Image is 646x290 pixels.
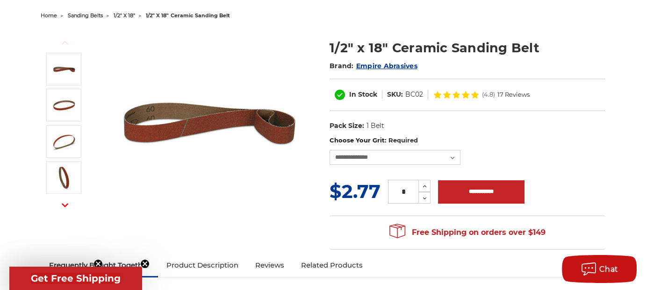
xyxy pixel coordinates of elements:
dd: 1 Belt [366,121,384,131]
span: 17 Reviews [497,92,530,98]
span: $2.77 [330,180,380,203]
a: Frequently Bought Together [41,255,158,276]
small: Required [388,136,418,144]
dd: BC02 [405,90,423,99]
span: Brand: [330,62,354,70]
a: Reviews [247,255,293,276]
label: Choose Your Grit: [330,136,605,145]
span: Chat [599,265,618,274]
a: sanding belts [68,12,103,19]
img: 1/2" x 18" Sanding Belt Cer [52,130,76,153]
dt: Pack Size: [330,121,364,131]
a: Product Description [158,255,247,276]
a: Related Products [293,255,371,276]
div: Get Free ShippingClose teaser [9,267,142,290]
span: Free Shipping on orders over $149 [389,223,546,242]
img: 1/2" x 18" - Ceramic Sanding Belt [52,166,76,189]
button: Close teaser [93,259,103,269]
img: 1/2" x 18" Ceramic File Belt [52,57,76,81]
a: 1/2" x 18" [114,12,135,19]
button: Previous [54,33,76,53]
button: Chat [562,255,637,283]
dt: SKU: [387,90,403,99]
a: home [41,12,57,19]
a: Empire Abrasives [356,62,417,70]
span: (4.8) [482,92,495,98]
span: 1/2" x 18" ceramic sanding belt [146,12,230,19]
img: 1/2" x 18" Ceramic Sanding Belt [52,93,76,117]
img: 1/2" x 18" Ceramic File Belt [116,29,303,216]
h1: 1/2" x 18" Ceramic Sanding Belt [330,39,605,57]
button: Close teaser [140,259,150,269]
button: Next [54,195,76,215]
span: Get Free Shipping [31,273,121,284]
span: In Stock [349,90,377,99]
